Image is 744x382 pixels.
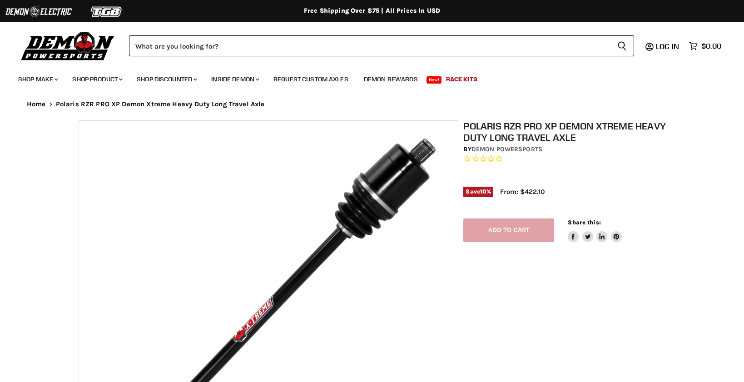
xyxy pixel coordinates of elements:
a: Shop Make [11,70,64,89]
button: Search [610,35,634,56]
a: $0.00 [684,40,726,53]
a: Demon Rewards [357,70,425,89]
input: Search [129,35,610,56]
span: From: $422.10 [500,188,545,196]
h1: Polaris RZR PRO XP Demon Xtreme Heavy Duty Long Travel Axle [463,120,670,143]
a: Request Custom Axles [267,70,355,89]
img: TGB Logo 2 [73,3,141,20]
span: Polaris RZR PRO XP Demon Xtreme Heavy Duty Long Travel Axle [56,100,265,108]
img: Demon Electric Logo 2 [5,3,73,20]
span: Save % [463,187,493,197]
span: $0.00 [701,42,721,50]
a: Log in [652,42,684,50]
span: Log in [656,42,679,51]
a: Home [27,100,46,108]
div: Free Shipping Over $75 | All Prices In USD [9,7,735,15]
aside: Share this: [568,218,622,243]
a: Demon Powersports [471,145,542,153]
span: Rated 0.0 out of 5 stars 0 reviews [463,154,670,164]
a: Race Kits [439,70,484,89]
ul: Main menu [11,66,719,89]
span: 10 [480,188,486,195]
a: Shop Discounted [130,70,203,89]
div: by [463,144,670,154]
a: Inside Demon [204,70,265,89]
span: New! [427,76,442,84]
nav: Breadcrumbs [9,100,735,108]
span: Share this: [568,219,600,226]
form: Product [129,35,634,56]
img: Demon Powersports [18,30,118,62]
a: Shop Product [65,70,128,89]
